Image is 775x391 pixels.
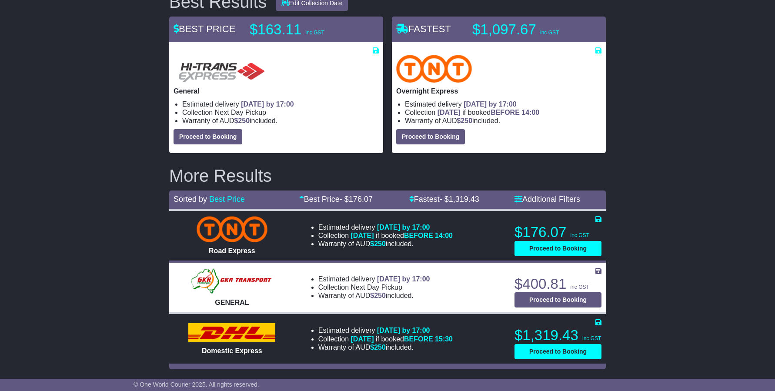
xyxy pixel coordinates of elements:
[396,55,472,83] img: TNT Domestic: Overnight Express
[449,195,479,204] span: 1,319.43
[514,344,601,359] button: Proceed to Booking
[438,109,461,116] span: [DATE]
[404,232,433,239] span: BEFORE
[370,344,386,351] span: $
[472,21,581,38] p: $1,097.67
[370,292,386,299] span: $
[234,117,250,124] span: $
[405,100,601,108] li: Estimated delivery
[351,335,453,343] span: if booked
[514,195,580,204] a: Additional Filters
[318,343,453,351] li: Warranty of AUD included.
[409,195,479,204] a: Fastest- $1,319.43
[514,327,601,344] p: $1,319.43
[404,335,433,343] span: BEFORE
[405,117,601,125] li: Warranty of AUD included.
[374,344,386,351] span: 250
[396,129,465,144] button: Proceed to Booking
[318,283,430,291] li: Collection
[182,117,379,125] li: Warranty of AUD included.
[202,347,262,354] span: Domestic Express
[209,247,255,254] span: Road Express
[514,292,601,307] button: Proceed to Booking
[134,381,259,388] span: © One World Courier 2025. All rights reserved.
[491,109,520,116] span: BEFORE
[374,292,386,299] span: 250
[351,232,453,239] span: if booked
[318,275,430,283] li: Estimated delivery
[215,109,266,116] span: Next Day Pickup
[457,117,472,124] span: $
[461,117,472,124] span: 250
[570,284,589,290] span: inc GST
[215,299,249,306] span: GENERAL
[174,195,207,204] span: Sorted by
[377,327,430,334] span: [DATE] by 17:00
[438,109,539,116] span: if booked
[318,240,453,248] li: Warranty of AUD included.
[582,335,601,341] span: inc GST
[540,30,559,36] span: inc GST
[351,232,374,239] span: [DATE]
[374,240,386,247] span: 250
[514,224,601,241] p: $176.07
[169,166,606,185] h2: More Results
[197,216,267,242] img: TNT Domestic: Road Express
[340,195,373,204] span: - $
[241,100,294,108] span: [DATE] by 17:00
[570,232,589,238] span: inc GST
[174,87,379,95] p: General
[174,129,242,144] button: Proceed to Booking
[174,55,268,83] img: HiTrans (Machship): General
[238,117,250,124] span: 250
[514,241,601,256] button: Proceed to Booking
[405,108,601,117] li: Collection
[318,326,453,334] li: Estimated delivery
[440,195,479,204] span: - $
[435,335,453,343] span: 15:30
[174,23,235,34] span: BEST PRICE
[377,275,430,283] span: [DATE] by 17:00
[351,284,402,291] span: Next Day Pickup
[182,100,379,108] li: Estimated delivery
[370,240,386,247] span: $
[318,291,430,300] li: Warranty of AUD included.
[318,231,453,240] li: Collection
[250,21,358,38] p: $163.11
[521,109,539,116] span: 14:00
[349,195,373,204] span: 176.07
[188,323,275,342] img: DHL: Domestic Express
[377,224,430,231] span: [DATE] by 17:00
[182,108,379,117] li: Collection
[351,335,374,343] span: [DATE]
[396,23,451,34] span: FASTEST
[190,268,274,294] img: GKR: GENERAL
[318,335,453,343] li: Collection
[318,223,453,231] li: Estimated delivery
[209,195,245,204] a: Best Price
[464,100,517,108] span: [DATE] by 17:00
[396,87,601,95] p: Overnight Express
[435,232,453,239] span: 14:00
[299,195,373,204] a: Best Price- $176.07
[514,275,601,293] p: $400.81
[305,30,324,36] span: inc GST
